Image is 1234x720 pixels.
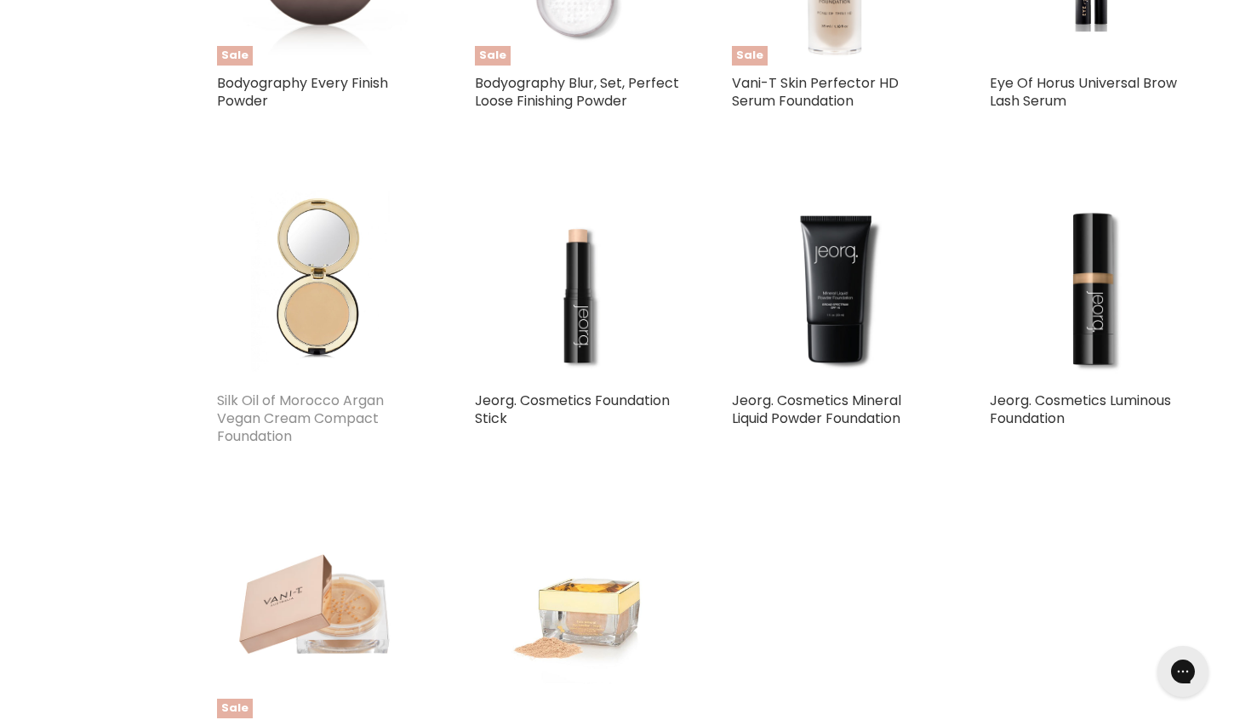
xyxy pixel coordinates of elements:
[732,391,901,428] a: Jeorg. Cosmetics Mineral Liquid Powder Foundation
[217,699,253,718] span: Sale
[990,73,1177,111] a: Eye Of Horus Universal Brow Lash Serum
[217,46,253,66] span: Sale
[732,46,768,66] span: Sale
[217,512,424,719] a: Vani-T Mineral Powder FoundationSale
[217,391,384,446] a: Silk Oil of Morocco Argan Vegan Cream Compact Foundation
[475,73,679,111] a: Bodyography Blur, Set, Perfect Loose Finishing Powder
[217,73,388,111] a: Bodyography Every Finish Powder
[732,177,939,384] img: Jeorg. Cosmetics Mineral Liquid Powder Foundation
[1149,640,1217,703] iframe: Gorgias live chat messenger
[475,512,682,719] a: Silk Oil of Morocco Powder Foundation
[475,177,682,384] img: Jeorg. Cosmetics Foundation Stick
[217,177,424,384] a: Silk Oil of Morocco Argan Vegan Cream Compact Foundation
[217,543,424,689] img: Vani-T Mineral Powder Foundation
[475,46,511,66] span: Sale
[990,391,1171,428] a: Jeorg. Cosmetics Luminous Foundation
[732,73,899,111] a: Vani-T Skin Perfector HD Serum Foundation
[475,391,670,428] a: Jeorg. Cosmetics Foundation Stick
[509,512,647,719] img: Silk Oil of Morocco Powder Foundation
[990,177,1197,384] img: Jeorg. Cosmetics Luminous Foundation
[251,177,389,384] img: Silk Oil of Morocco Argan Vegan Cream Compact Foundation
